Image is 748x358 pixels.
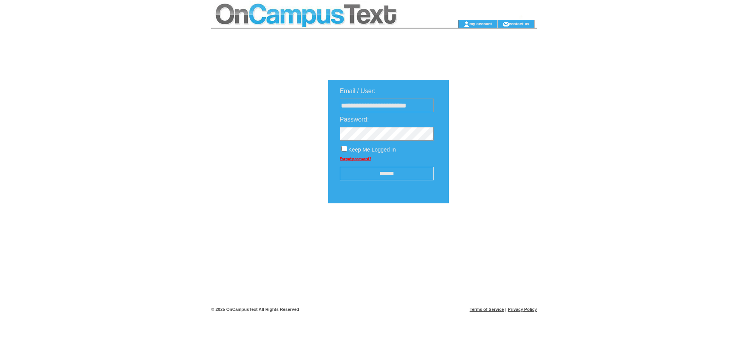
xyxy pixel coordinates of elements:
[505,307,506,312] span: |
[464,21,469,27] img: account_icon.gif
[340,88,376,94] span: Email / User:
[471,223,510,233] img: transparent.png
[340,157,371,161] a: Forgot password?
[469,21,492,26] a: my account
[508,307,537,312] a: Privacy Policy
[503,21,509,27] img: contact_us_icon.gif
[470,307,504,312] a: Terms of Service
[348,146,396,153] span: Keep Me Logged In
[509,21,529,26] a: contact us
[211,307,299,312] span: © 2025 OnCampusText All Rights Reserved
[340,116,369,123] span: Password:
